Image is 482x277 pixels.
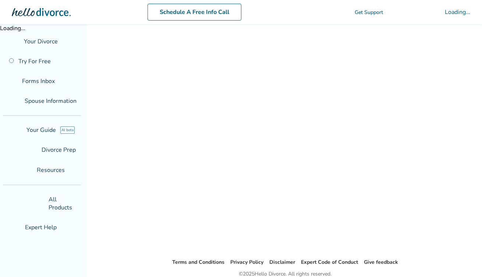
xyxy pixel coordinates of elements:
span: flag_2 [4,39,20,44]
span: phone_in_talk [318,9,352,15]
span: explore [4,127,22,133]
a: Terms and Conditions [172,259,224,266]
span: Get Support [355,9,383,16]
span: groups [4,224,21,230]
span: Forms Inbox [22,77,55,85]
span: shopping_cart [389,8,439,17]
span: shopping_basket [4,201,44,206]
a: Schedule A Free Info Call [148,4,241,21]
span: Resources [4,166,65,174]
a: phone_in_talkGet Support [318,9,383,16]
li: Disclaimer [269,258,295,267]
div: Loading... [445,8,470,16]
a: Expert Code of Conduct [301,259,358,266]
span: menu_book [4,167,32,173]
span: AI beta [60,126,75,134]
span: inbox [4,78,18,84]
span: people [4,98,20,104]
a: Privacy Policy [230,259,263,266]
span: list_alt_check [4,147,37,153]
span: expand_more [65,166,113,175]
li: Give feedback [364,258,398,267]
